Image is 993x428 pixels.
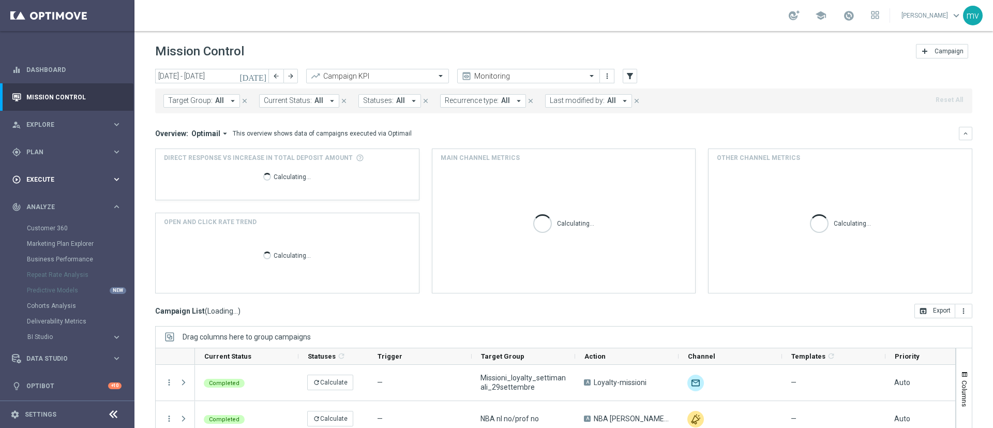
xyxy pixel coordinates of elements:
i: arrow_drop_down [514,96,523,106]
div: lightbulb Optibot +10 [11,382,122,390]
i: arrow_back [273,72,280,80]
button: close [240,95,249,107]
h3: Overview: [155,129,188,138]
span: Data Studio [26,356,112,362]
span: BI Studio [27,334,101,340]
button: arrow_forward [283,69,298,83]
a: Cohorts Analysis [27,302,108,310]
button: more_vert [164,414,174,423]
span: Plan [26,149,112,155]
i: arrow_drop_down [220,129,230,138]
span: Trigger [378,352,402,360]
div: Customer 360 [27,220,133,236]
span: keyboard_arrow_down [951,10,962,21]
div: Deliverability Metrics [27,314,133,329]
a: Optibot [26,372,108,400]
span: — [791,378,796,387]
i: arrow_drop_down [327,96,337,106]
h4: OPEN AND CLICK RATE TREND [164,217,257,227]
h1: Mission Control [155,44,244,59]
div: Repeat Rate Analysis [27,267,133,283]
span: Statuses: [363,96,394,105]
button: [DATE] [238,69,269,84]
i: more_vert [959,307,968,315]
i: play_circle_outline [12,175,21,184]
span: Priority [895,352,920,360]
span: Direct Response VS Increase In Total Deposit Amount [164,153,353,163]
a: Dashboard [26,56,122,83]
div: Optibot [12,372,122,400]
span: Current Status [204,352,251,360]
a: Mission Control [26,83,122,111]
span: All [314,96,323,105]
button: Data Studio keyboard_arrow_right [11,355,122,363]
i: keyboard_arrow_right [112,332,122,342]
span: Statuses [308,352,336,360]
span: Auto [894,378,910,387]
div: Cohorts Analysis [27,298,133,314]
i: trending_up [310,71,321,81]
button: person_search Explore keyboard_arrow_right [11,121,122,129]
button: keyboard_arrow_down [959,127,972,140]
button: close [339,95,349,107]
h4: Other channel metrics [717,153,800,163]
img: Other [687,411,704,427]
p: Calculating... [557,218,594,228]
i: filter_alt [625,71,635,81]
i: keyboard_arrow_right [112,202,122,212]
div: Dashboard [12,56,122,83]
div: Predictive Models [27,283,133,298]
span: school [815,10,826,21]
i: settings [10,410,20,419]
button: Current Status: All arrow_drop_down [259,94,339,108]
p: Calculating... [834,218,871,228]
div: BI Studio [27,334,112,340]
ng-select: Monitoring [457,69,600,83]
span: — [377,415,383,423]
span: A [584,416,591,422]
button: more_vert [955,304,972,318]
button: BI Studio keyboard_arrow_right [27,333,122,341]
i: refresh [313,415,320,422]
div: mv [963,6,983,25]
span: Completed [209,380,239,387]
div: This overview shows data of campaigns executed via Optimail [233,129,412,138]
img: Optimail [687,375,704,391]
span: Calculate column [825,350,835,362]
i: gps_fixed [12,147,21,157]
span: Columns [960,380,969,407]
input: Select date range [155,69,269,83]
span: — [791,414,796,423]
span: Loyalty-missioni [594,378,646,387]
i: refresh [827,352,835,360]
i: equalizer [12,65,21,75]
span: Optimail [191,129,220,138]
i: more_vert [164,378,174,387]
button: Last modified by: All arrow_drop_down [545,94,632,108]
div: Row Groups [183,333,311,341]
span: Target Group: [168,96,213,105]
i: close [633,97,640,105]
i: arrow_drop_down [409,96,418,106]
button: Mission Control [11,93,122,101]
span: Loading... [207,306,238,316]
div: Analyze [12,202,112,212]
ng-select: Campaign KPI [306,69,449,83]
i: lightbulb [12,381,21,391]
button: more_vert [602,70,612,82]
i: close [241,97,248,105]
p: Calculating... [274,171,311,181]
a: Marketing Plan Explorer [27,240,108,248]
button: add Campaign [916,44,968,58]
div: +10 [108,382,122,389]
span: ( [205,306,207,316]
button: close [526,95,535,107]
button: refreshCalculate [307,375,353,390]
colored-tag: Completed [204,378,245,388]
span: All [396,96,405,105]
i: refresh [337,352,345,360]
button: equalizer Dashboard [11,66,122,74]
